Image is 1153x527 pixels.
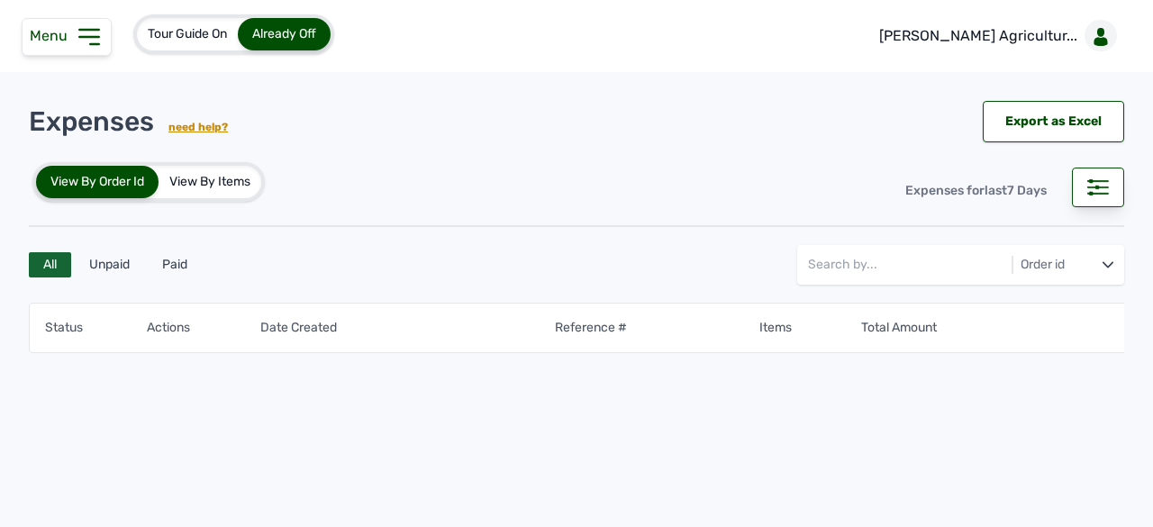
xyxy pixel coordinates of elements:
[252,26,316,41] span: Already Off
[29,105,228,138] div: Expenses
[30,27,75,44] span: Menu
[168,121,228,133] a: need help?
[879,25,1077,47] p: [PERSON_NAME] Agricultur...
[865,11,1124,61] a: [PERSON_NAME] Agricultur...
[148,252,202,277] div: Paid
[891,171,1061,211] div: Expenses for 7 Days
[29,252,71,277] div: All
[808,245,1067,285] input: Search by...
[985,183,1007,198] span: last
[1017,256,1068,274] div: Order id
[983,101,1124,142] div: Export as Excel
[159,166,261,198] div: View By Items
[146,318,248,338] th: Actions
[758,318,860,338] th: Items
[44,318,146,338] th: Status
[75,252,144,277] div: Unpaid
[259,318,555,338] th: Date Created
[148,26,227,41] span: Tour Guide On
[36,166,159,198] div: View By Order Id
[554,318,758,338] th: Reference #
